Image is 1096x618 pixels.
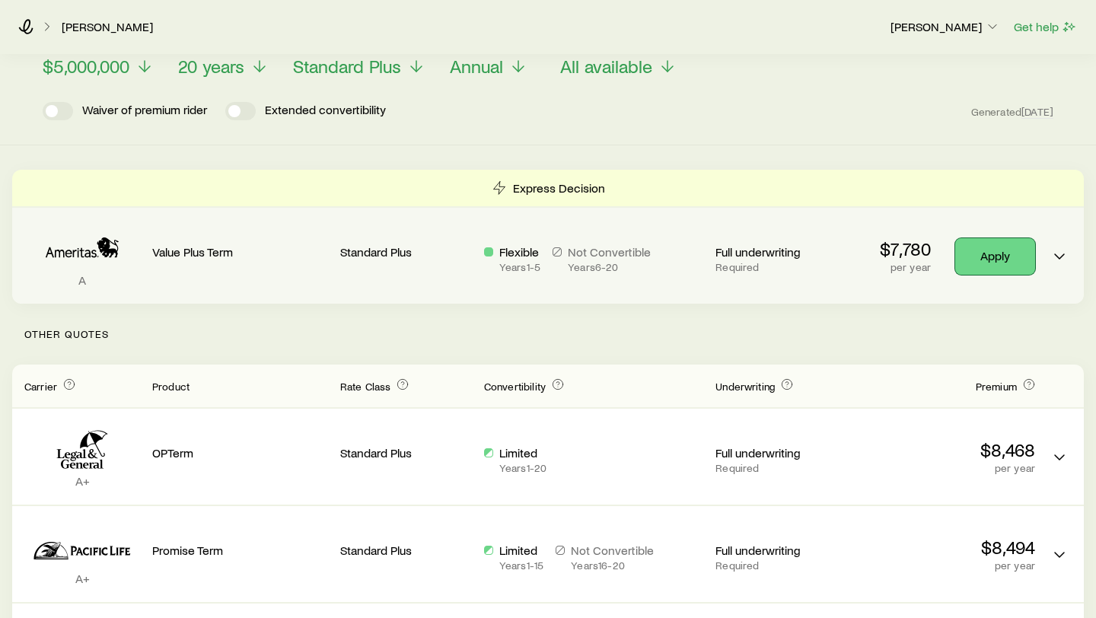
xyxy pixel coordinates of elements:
[152,445,328,460] p: OPTerm
[24,380,57,393] span: Carrier
[293,56,401,77] span: Standard Plus
[43,56,129,77] span: $5,000,000
[12,170,1084,304] div: Term quotes
[82,102,207,120] p: Waiver of premium rider
[715,543,847,558] p: Full underwriting
[955,238,1035,275] a: Apply
[560,37,677,78] button: CarriersAll available
[450,37,536,78] button: Payment ModeAnnual
[265,102,386,120] p: Extended convertibility
[859,462,1035,474] p: per year
[499,261,540,273] p: Years 1 - 5
[340,380,391,393] span: Rate Class
[178,37,269,78] button: Term20 years
[715,261,847,273] p: Required
[499,543,543,558] p: Limited
[152,380,190,393] span: Product
[715,559,847,572] p: Required
[43,37,154,78] button: Face value$5,000,000
[513,180,605,196] p: Express Decision
[560,56,652,77] span: All available
[715,445,847,460] p: Full underwriting
[499,445,546,460] p: Limited
[971,105,1053,119] span: Generated
[499,462,546,474] p: Years 1 - 20
[859,559,1035,572] p: per year
[293,37,425,78] button: Rate ClassStandard Plus
[152,244,328,260] p: Value Plus Term
[152,543,328,558] p: Promise Term
[61,20,154,34] a: [PERSON_NAME]
[880,238,931,260] p: $7,780
[340,445,472,460] p: Standard Plus
[880,261,931,273] p: per year
[12,304,1084,365] p: Other Quotes
[859,537,1035,558] p: $8,494
[976,380,1017,393] span: Premium
[715,244,847,260] p: Full underwriting
[484,380,546,393] span: Convertibility
[890,18,1001,37] button: [PERSON_NAME]
[499,559,543,572] p: Years 1 - 15
[715,462,847,474] p: Required
[340,543,472,558] p: Standard Plus
[24,571,140,586] p: A+
[1021,105,1053,119] span: [DATE]
[340,244,472,260] p: Standard Plus
[890,19,1000,34] p: [PERSON_NAME]
[450,56,503,77] span: Annual
[571,559,654,572] p: Years 16 - 20
[24,272,140,288] p: A
[715,380,775,393] span: Underwriting
[24,473,140,489] p: A+
[859,439,1035,460] p: $8,468
[568,261,651,273] p: Years 6 - 20
[178,56,244,77] span: 20 years
[571,543,654,558] p: Not Convertible
[568,244,651,260] p: Not Convertible
[499,244,540,260] p: Flexible
[1013,18,1078,36] button: Get help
